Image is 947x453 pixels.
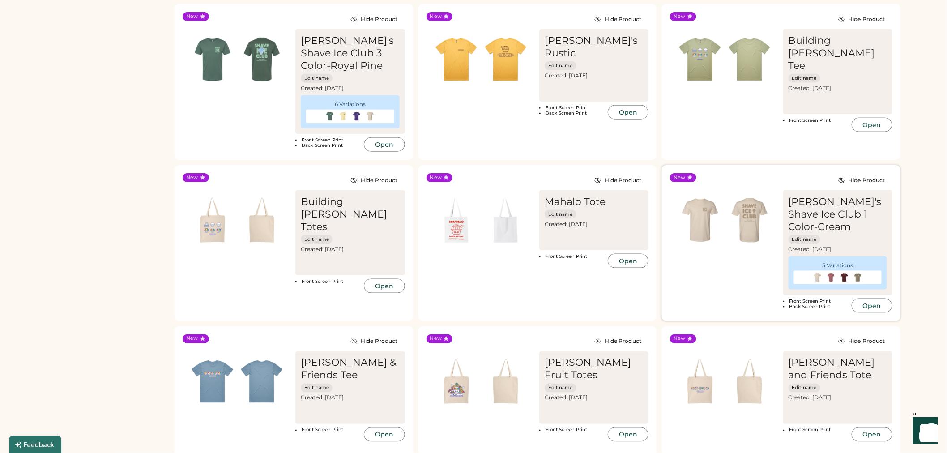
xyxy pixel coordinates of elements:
div: 5 Variations [822,262,853,269]
img: generate-image [237,196,286,245]
button: Edit name [301,74,333,83]
button: Hide Product [831,12,892,26]
img: generate-image [840,273,849,282]
li: Front Screen Print [783,299,849,304]
img: generate-image [237,357,286,406]
li: Front Screen Print [539,254,605,259]
button: Hide Product [343,12,405,26]
div: New [430,174,442,181]
div: [PERSON_NAME]'s Shave Ice Club 3 Color-Royal Pine [301,34,399,72]
img: generate-image [188,357,237,406]
button: Open [364,137,405,152]
div: Created: [DATE] [545,394,643,402]
button: Open [608,105,648,120]
img: generate-image [365,111,375,121]
button: Edit name [789,74,820,83]
div: [PERSON_NAME] Fruit Totes [545,357,643,382]
div: New [186,174,198,181]
img: generate-image [725,196,774,245]
li: Front Screen Print [295,427,361,433]
button: Open [364,279,405,293]
button: Open [852,299,892,313]
img: generate-image [432,34,481,84]
button: Hide Product [587,173,648,188]
img: generate-image [725,357,774,406]
button: Open [608,427,648,442]
img: generate-image [675,357,725,406]
button: Edit name [301,235,333,244]
div: New [674,174,686,181]
li: Front Screen Print [783,118,849,123]
button: Edit name [301,384,333,393]
button: Edit name [789,235,820,244]
div: Created: [DATE] [789,246,887,253]
img: generate-image [481,196,530,245]
img: generate-image [675,34,725,84]
button: Edit name [789,384,820,393]
li: Front Screen Print [783,427,849,433]
div: Building [PERSON_NAME] Tee [789,34,887,72]
div: [PERSON_NAME] & Friends Tee [301,357,399,382]
div: 6 Variations [335,101,366,108]
button: Hide Product [343,334,405,349]
button: Hide Product [343,173,405,188]
div: [PERSON_NAME] and Friends Tote [789,357,887,382]
div: New [674,13,686,20]
button: Hide Product [831,173,892,188]
img: generate-image [188,196,237,245]
div: New [186,335,198,342]
li: Back Screen Print [539,111,605,116]
button: Hide Product [587,334,648,349]
div: Created: [DATE] [301,246,399,253]
div: Mahalo Tote [545,196,606,208]
li: Front Screen Print [295,279,361,284]
button: Open [364,427,405,442]
div: Created: [DATE] [789,85,887,92]
div: New [430,13,442,20]
img: generate-image [432,357,481,406]
li: Back Screen Print [295,143,361,148]
div: New [186,13,198,20]
img: generate-image [325,111,335,121]
div: New [430,335,442,342]
button: Hide Product [831,334,892,349]
iframe: Front Chat [904,413,943,451]
div: Created: [DATE] [789,394,887,402]
div: [PERSON_NAME]'s Rustic [545,34,643,60]
div: Created: [DATE] [301,85,399,92]
button: Open [852,118,892,132]
img: generate-image [481,34,530,84]
button: Open [608,254,648,268]
button: Edit name [545,384,576,393]
button: Open [852,427,892,442]
div: Created: [DATE] [301,394,399,402]
div: [PERSON_NAME]'s Shave Ice Club 1 Color-Cream [789,196,887,233]
li: Front Screen Print [539,105,605,111]
button: Edit name [545,210,576,219]
div: New [674,335,686,342]
img: generate-image [188,34,237,84]
div: Created: [DATE] [545,72,643,79]
div: Building [PERSON_NAME] Totes [301,196,399,233]
li: Front Screen Print [539,427,605,433]
img: generate-image [237,34,286,84]
img: generate-image [813,273,823,282]
li: Front Screen Print [295,137,361,143]
button: Hide Product [587,12,648,26]
img: generate-image [725,34,774,84]
img: generate-image [853,273,863,282]
li: Back Screen Print [783,304,849,309]
img: generate-image [826,273,836,282]
img: generate-image [675,196,725,245]
img: generate-image [338,111,348,121]
img: generate-image [352,111,362,121]
img: generate-image [432,196,481,245]
img: generate-image [481,357,530,406]
div: Created: [DATE] [545,221,643,228]
button: Edit name [545,61,576,70]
